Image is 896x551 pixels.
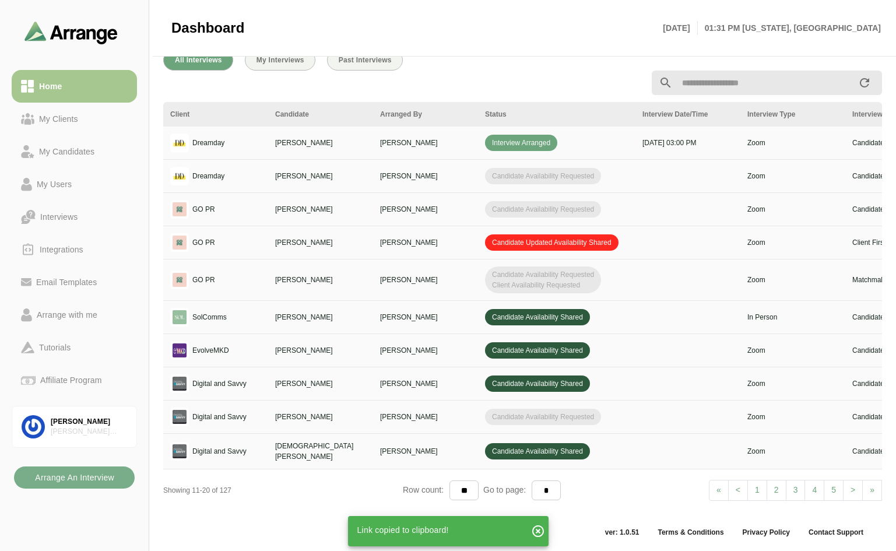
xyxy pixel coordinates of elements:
[12,364,137,396] a: Affiliate Program
[380,312,471,322] p: [PERSON_NAME]
[32,308,102,322] div: Arrange with me
[786,480,806,501] a: 3
[485,201,601,217] span: Candidate Availability Requested
[843,480,863,501] a: Next
[170,134,189,152] img: logo
[51,417,127,427] div: [PERSON_NAME]
[747,275,838,285] p: Zoom
[14,466,135,489] button: Arrange An Interview
[170,341,189,360] img: logo
[380,378,471,389] p: [PERSON_NAME]
[747,204,838,215] p: Zoom
[485,375,590,392] span: Candidate Availability Shared
[747,138,838,148] p: Zoom
[256,56,304,64] span: My Interviews
[596,528,649,537] span: ver: 1.0.51
[485,234,619,251] span: Candidate Updated Availability Shared
[12,135,137,168] a: My Candidates
[163,485,403,496] div: Showing 11-20 of 127
[192,312,227,322] p: SolComms
[12,406,137,448] a: [PERSON_NAME][PERSON_NAME] Associates
[171,19,244,37] span: Dashboard
[357,525,449,535] span: Link copied to clipboard!
[858,76,872,90] i: appended action
[36,210,82,224] div: Interviews
[485,342,590,359] span: Candidate Availability Shared
[12,331,137,364] a: Tutorials
[642,109,733,120] div: Interview Date/Time
[380,171,471,181] p: [PERSON_NAME]
[170,374,189,393] img: logo
[275,138,366,148] p: [PERSON_NAME]
[851,485,855,494] span: >
[275,412,366,422] p: [PERSON_NAME]
[24,21,118,44] img: arrangeai-name-small-logo.4d2b8aee.svg
[12,266,137,299] a: Email Templates
[380,412,471,422] p: [PERSON_NAME]
[799,528,873,537] a: Contact Support
[327,50,403,71] button: Past Interviews
[824,480,844,501] a: 5
[32,177,76,191] div: My Users
[192,138,224,148] p: Dreamday
[747,312,838,322] p: In Person
[36,373,106,387] div: Affiliate Program
[51,427,127,437] div: [PERSON_NAME] Associates
[192,345,229,356] p: EvolveMKD
[747,345,838,356] p: Zoom
[12,70,137,103] a: Home
[163,50,233,71] button: All Interviews
[733,528,799,537] a: Privacy Policy
[192,446,247,457] p: Digital and Savvy
[12,168,137,201] a: My Users
[485,168,601,184] span: Candidate Availability Requested
[170,308,189,327] img: logo
[403,485,449,494] span: Row count:
[380,345,471,356] p: [PERSON_NAME]
[192,412,247,422] p: Digital and Savvy
[170,200,189,219] img: logo
[380,109,471,120] div: Arranged By
[747,378,838,389] p: Zoom
[34,466,114,489] b: Arrange An Interview
[648,528,733,537] a: Terms & Conditions
[485,409,601,425] span: Candidate Availability Requested
[35,243,88,257] div: Integrations
[12,103,137,135] a: My Clients
[663,21,697,35] p: [DATE]
[192,171,224,181] p: Dreamday
[747,480,767,501] a: 1
[170,408,189,426] img: logo
[245,50,315,71] button: My Interviews
[485,135,557,151] span: Interview Arranged
[747,171,838,181] p: Zoom
[192,204,215,215] p: GO PR
[380,237,471,248] p: [PERSON_NAME]
[804,480,824,501] a: 4
[275,312,366,322] p: [PERSON_NAME]
[747,109,838,120] div: Interview Type
[485,109,628,120] div: Status
[380,275,471,285] p: [PERSON_NAME]
[170,442,189,461] img: logo
[31,275,101,289] div: Email Templates
[338,56,392,64] span: Past Interviews
[709,480,729,501] a: Previous
[380,204,471,215] p: [PERSON_NAME]
[192,275,215,285] p: GO PR
[12,233,137,266] a: Integrations
[870,485,874,494] span: »
[275,237,366,248] p: [PERSON_NAME]
[192,237,215,248] p: GO PR
[170,271,189,289] img: logo
[275,345,366,356] p: [PERSON_NAME]
[34,112,83,126] div: My Clients
[698,21,881,35] p: 01:31 PM [US_STATE], [GEOGRAPHIC_DATA]
[380,138,471,148] p: [PERSON_NAME]
[747,446,838,457] p: Zoom
[34,145,99,159] div: My Candidates
[479,485,532,494] span: Go to page:
[642,138,733,148] p: [DATE] 03:00 PM
[12,201,137,233] a: Interviews
[485,309,590,325] span: Candidate Availability Shared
